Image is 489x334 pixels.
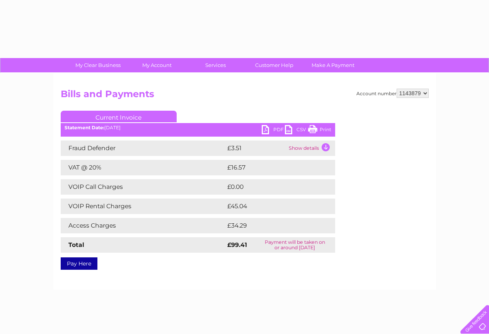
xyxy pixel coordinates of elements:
[61,89,429,103] h2: Bills and Payments
[61,160,225,175] td: VAT @ 20%
[225,199,320,214] td: £45.04
[61,199,225,214] td: VOIP Rental Charges
[287,140,335,156] td: Show details
[301,58,365,72] a: Make A Payment
[225,160,319,175] td: £16.57
[225,179,317,195] td: £0.00
[61,125,335,130] div: [DATE]
[225,218,320,233] td: £34.29
[225,140,287,156] td: £3.51
[262,125,285,136] a: PDF
[61,111,177,122] a: Current Invoice
[68,241,84,248] strong: Total
[61,179,225,195] td: VOIP Call Charges
[308,125,331,136] a: Print
[66,58,130,72] a: My Clear Business
[255,237,335,253] td: Payment will be taken on or around [DATE]
[61,140,225,156] td: Fraud Defender
[285,125,308,136] a: CSV
[125,58,189,72] a: My Account
[61,218,225,233] td: Access Charges
[65,125,104,130] b: Statement Date:
[356,89,429,98] div: Account number
[242,58,306,72] a: Customer Help
[227,241,247,248] strong: £99.41
[61,257,97,270] a: Pay Here
[184,58,247,72] a: Services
